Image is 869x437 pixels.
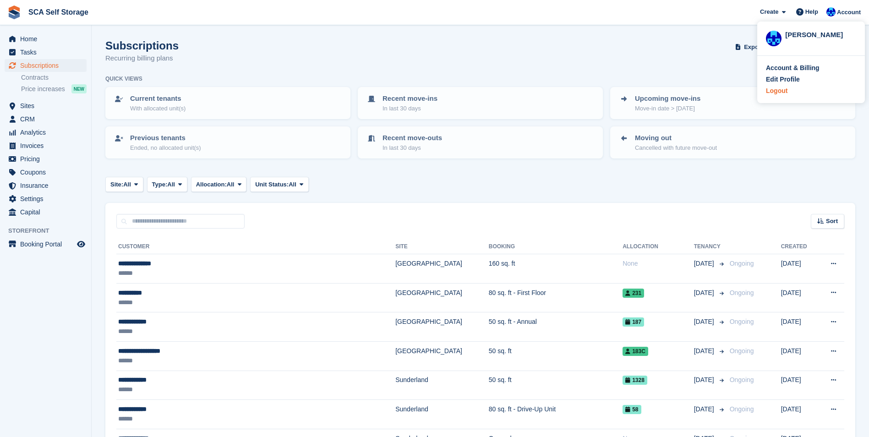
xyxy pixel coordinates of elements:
a: menu [5,192,87,205]
span: Storefront [8,226,91,235]
a: menu [5,238,87,251]
p: In last 30 days [383,104,437,113]
p: Upcoming move-ins [635,93,700,104]
a: Account & Billing [766,63,856,73]
span: Ongoing [730,376,754,383]
a: menu [5,33,87,45]
span: Settings [20,192,75,205]
img: Kelly Neesham [766,31,782,46]
div: Logout [766,86,787,96]
td: [GEOGRAPHIC_DATA] [395,283,489,312]
div: [PERSON_NAME] [785,30,856,38]
td: 80 sq. ft - Drive-Up Unit [489,400,623,429]
p: With allocated unit(s) [130,104,186,113]
td: 50 sq. ft [489,371,623,400]
td: [DATE] [781,341,818,371]
p: Previous tenants [130,133,201,143]
p: Ended, no allocated unit(s) [130,143,201,153]
span: All [227,180,235,189]
p: Current tenants [130,93,186,104]
span: Price increases [21,85,65,93]
span: 1328 [623,376,647,385]
th: Site [395,240,489,254]
a: Current tenants With allocated unit(s) [106,88,350,118]
a: Price increases NEW [21,84,87,94]
td: 160 sq. ft [489,254,623,284]
a: menu [5,126,87,139]
span: Site: [110,180,123,189]
p: Recent move-outs [383,133,442,143]
td: 50 sq. ft - Annual [489,312,623,342]
span: All [167,180,175,189]
td: [GEOGRAPHIC_DATA] [395,254,489,284]
h1: Subscriptions [105,39,179,52]
a: menu [5,113,87,126]
td: [DATE] [781,254,818,284]
div: Account & Billing [766,63,820,73]
span: [DATE] [694,259,716,268]
a: menu [5,59,87,72]
span: All [123,180,131,189]
span: Insurance [20,179,75,192]
button: Allocation: All [191,177,247,192]
a: Recent move-outs In last 30 days [359,127,602,158]
span: Unit Status: [255,180,289,189]
button: Export [733,39,774,55]
span: [DATE] [694,346,716,356]
img: Kelly Neesham [826,7,836,16]
button: Unit Status: All [250,177,308,192]
span: Ongoing [730,347,754,355]
td: Sunderland [395,400,489,429]
span: Sites [20,99,75,112]
a: Edit Profile [766,75,856,84]
td: [DATE] [781,312,818,342]
span: Allocation: [196,180,227,189]
h6: Quick views [105,75,142,83]
p: Move-in date > [DATE] [635,104,700,113]
td: 50 sq. ft [489,341,623,371]
span: Invoices [20,139,75,152]
span: 231 [623,289,644,298]
span: Export [744,43,763,52]
span: 58 [623,405,641,414]
a: Previous tenants Ended, no allocated unit(s) [106,127,350,158]
th: Tenancy [694,240,726,254]
a: Moving out Cancelled with future move-out [611,127,854,158]
a: Logout [766,86,856,96]
th: Created [781,240,818,254]
p: Recent move-ins [383,93,437,104]
span: Analytics [20,126,75,139]
p: Moving out [635,133,717,143]
td: 80 sq. ft - First Floor [489,283,623,312]
a: Contracts [21,73,87,82]
span: Booking Portal [20,238,75,251]
span: Subscriptions [20,59,75,72]
span: [DATE] [694,375,716,385]
button: Type: All [147,177,187,192]
td: [DATE] [781,400,818,429]
span: Pricing [20,153,75,165]
span: Account [837,8,861,17]
th: Booking [489,240,623,254]
a: menu [5,206,87,218]
td: Sunderland [395,371,489,400]
span: [DATE] [694,288,716,298]
p: Cancelled with future move-out [635,143,717,153]
span: [DATE] [694,317,716,327]
span: Tasks [20,46,75,59]
td: [GEOGRAPHIC_DATA] [395,312,489,342]
span: Sort [826,217,838,226]
th: Allocation [623,240,694,254]
span: Coupons [20,166,75,179]
td: [GEOGRAPHIC_DATA] [395,341,489,371]
a: Upcoming move-ins Move-in date > [DATE] [611,88,854,118]
a: Preview store [76,239,87,250]
span: Ongoing [730,289,754,296]
a: menu [5,99,87,112]
span: Ongoing [730,318,754,325]
a: menu [5,153,87,165]
span: Capital [20,206,75,218]
span: Help [805,7,818,16]
p: In last 30 days [383,143,442,153]
td: [DATE] [781,371,818,400]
